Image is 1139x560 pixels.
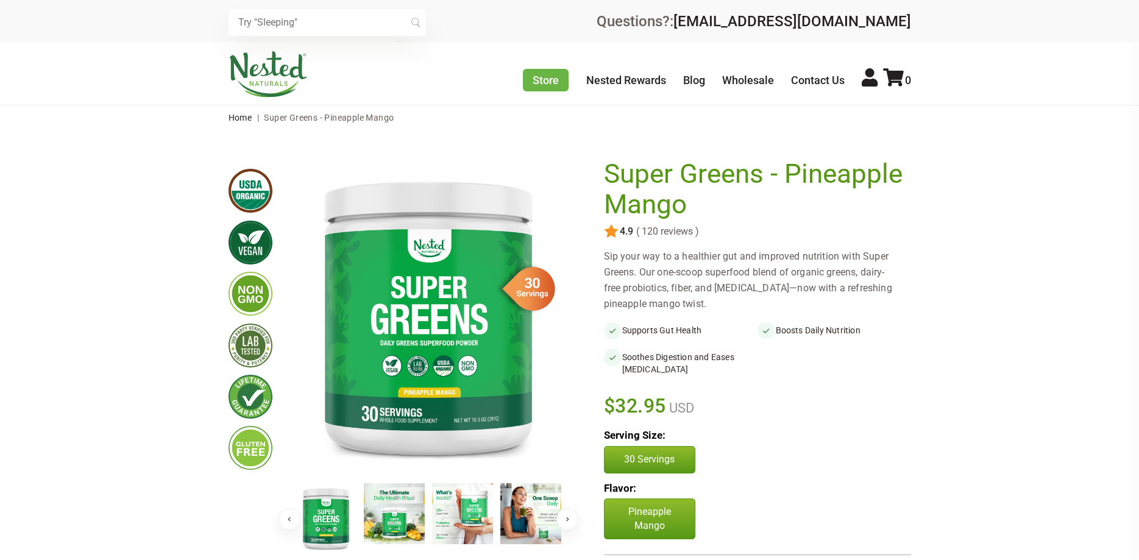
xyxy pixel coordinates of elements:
[604,224,619,239] img: star.svg
[296,483,357,553] img: Super Greens - Pineapple Mango
[666,400,694,416] span: USD
[229,105,911,130] nav: breadcrumbs
[229,221,272,264] img: vegan
[604,498,695,539] p: Pineapple Mango
[604,322,758,339] li: Supports Gut Health
[905,74,911,87] span: 0
[229,113,252,122] a: Home
[597,14,911,29] div: Questions?:
[604,159,905,219] h1: Super Greens - Pineapple Mango
[673,13,911,30] a: [EMAIL_ADDRESS][DOMAIN_NAME]
[758,322,911,339] li: Boosts Daily Nutrition
[264,113,394,122] span: Super Greens - Pineapple Mango
[604,249,911,312] div: Sip your way to a healthier gut and improved nutrition with Super Greens. Our one-scoop superfood...
[722,74,774,87] a: Wholesale
[604,349,758,378] li: Soothes Digestion and Eases [MEDICAL_DATA]
[500,483,561,544] img: Super Greens - Pineapple Mango
[432,483,493,544] img: Super Greens - Pineapple Mango
[229,272,272,316] img: gmofree
[494,263,555,315] img: sg-servings-30.png
[791,74,845,87] a: Contact Us
[604,392,667,419] span: $32.95
[523,69,569,91] a: Store
[229,324,272,367] img: thirdpartytested
[254,113,262,122] span: |
[619,226,633,237] span: 4.9
[604,429,665,441] b: Serving Size:
[604,482,636,494] b: Flavor:
[633,226,699,237] span: ( 120 reviews )
[229,375,272,419] img: lifetimeguarantee
[229,169,272,213] img: usdaorganic
[229,51,308,97] img: Nested Naturals
[229,426,272,470] img: glutenfree
[586,74,666,87] a: Nested Rewards
[364,483,425,544] img: Super Greens - Pineapple Mango
[279,508,300,530] button: Previous
[604,446,695,473] button: 30 Servings
[617,453,683,466] p: 30 Servings
[883,74,911,87] a: 0
[229,9,426,36] input: Try "Sleeping"
[556,508,578,530] button: Next
[292,159,565,473] img: Super Greens - Pineapple Mango
[683,74,705,87] a: Blog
